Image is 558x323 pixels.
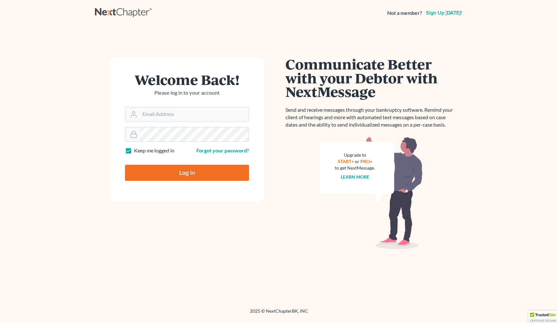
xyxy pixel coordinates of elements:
h1: Welcome Back! [125,73,249,87]
div: to get NextMessage. [335,165,375,171]
h1: Communicate Better with your Debtor with NextMessage [285,57,457,99]
a: PRO+ [360,159,372,164]
a: Learn more [341,174,369,180]
label: Keep me logged in [134,147,174,154]
a: Sign up [DATE]! [425,10,463,16]
p: Send and receive messages through your bankruptcy software. Remind your client of hearings and mo... [285,106,457,129]
strong: Not a member? [387,9,422,17]
p: Please log in to your account [125,89,249,97]
input: Email Address [140,107,249,121]
div: TrustedSite Certified [528,311,558,323]
a: START+ [338,159,354,164]
img: nextmessage_bg-59042aed3d76b12b5cd301f8e5b87938c9018125f34e5fa2b7a6b67550977c72.svg [319,136,423,249]
div: 2025 © NextChapterBK, INC [95,308,463,319]
a: Forgot your password? [196,147,249,153]
input: Log In [125,165,249,181]
div: Upgrade to [335,152,375,158]
span: or [355,159,359,164]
